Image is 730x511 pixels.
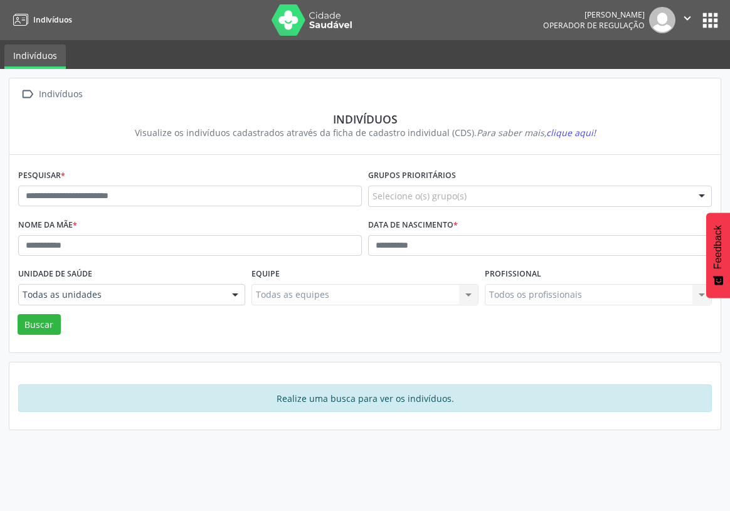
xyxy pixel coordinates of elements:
[4,45,66,69] a: Indivíduos
[675,7,699,33] button: 
[23,288,220,301] span: Todas as unidades
[706,213,730,298] button: Feedback - Mostrar pesquisa
[18,85,36,103] i: 
[18,216,77,235] label: Nome da mãe
[18,85,85,103] a:  Indivíduos
[485,265,541,284] label: Profissional
[543,9,645,20] div: [PERSON_NAME]
[546,127,596,139] span: clique aqui!
[368,166,456,186] label: Grupos prioritários
[712,225,724,269] span: Feedback
[18,265,92,284] label: Unidade de saúde
[251,265,280,284] label: Equipe
[27,112,703,126] div: Indivíduos
[33,14,72,25] span: Indivíduos
[18,166,65,186] label: Pesquisar
[27,126,703,139] div: Visualize os indivíduos cadastrados através da ficha de cadastro individual (CDS).
[9,9,72,30] a: Indivíduos
[368,216,458,235] label: Data de nascimento
[680,11,694,25] i: 
[477,127,596,139] i: Para saber mais,
[543,20,645,31] span: Operador de regulação
[36,85,85,103] div: Indivíduos
[18,314,61,335] button: Buscar
[649,7,675,33] img: img
[373,189,467,203] span: Selecione o(s) grupo(s)
[699,9,721,31] button: apps
[18,384,712,412] div: Realize uma busca para ver os indivíduos.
